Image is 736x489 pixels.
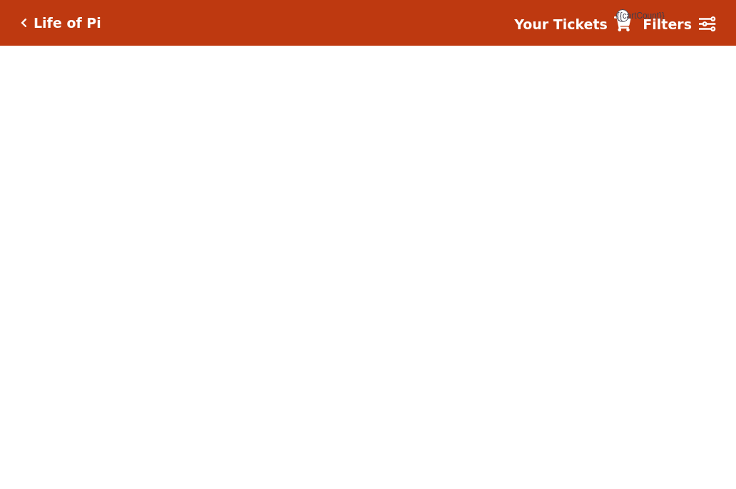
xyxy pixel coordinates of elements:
[514,14,631,35] a: Your Tickets {{cartCount}}
[21,18,27,28] a: Click here to go back to filters
[34,15,101,31] h5: Life of Pi
[643,16,692,32] strong: Filters
[514,16,608,32] strong: Your Tickets
[616,9,629,22] span: {{cartCount}}
[643,14,715,35] a: Filters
